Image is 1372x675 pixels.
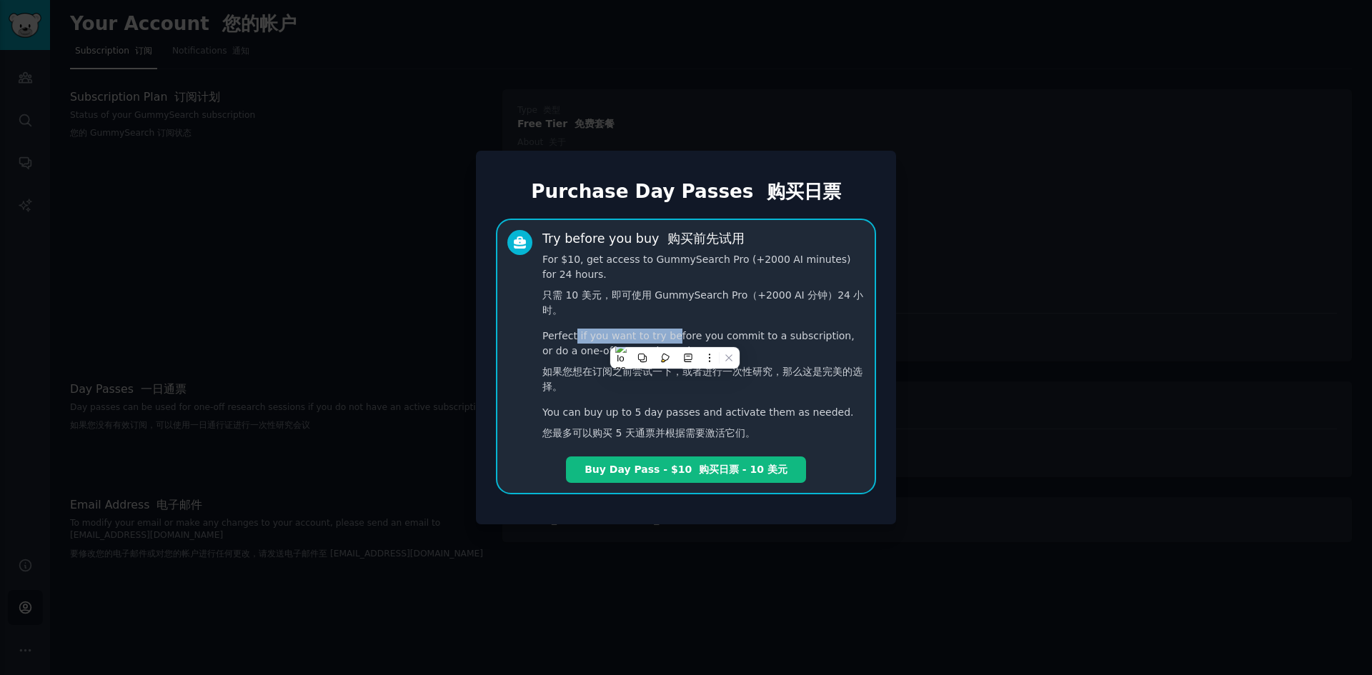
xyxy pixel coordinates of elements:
font: 只需 10 美元，即可使用 GummySearch Pro（+2000 AI 分钟）24 小时。 [542,289,863,316]
p: For $10, get access to GummySearch Pro (+2000 AI minutes) for 24 hours. [542,252,865,324]
font: 如果您想在订阅之前尝试一下，或者进行一次性研究，那么这是完美的选择。 [542,366,863,392]
div: Try before you buy [542,230,745,248]
font: 购买日票 - 10 美元 [699,464,787,475]
p: Perfect if you want to try before you commit to a subscription, or do a one-off research session. [542,329,865,400]
font: 购买前先试用 [667,231,745,246]
h1: Purchase Day Passes [496,181,876,204]
button: Buy Day Pass - $10 购买日票 - 10 美元 [566,456,806,483]
p: You can buy up to 5 day passes and activate them as needed. [542,405,865,446]
font: 您最多可以购买 5 天通票并根据需要激活它们。 [542,427,755,439]
font: 购买日票 [767,181,841,202]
